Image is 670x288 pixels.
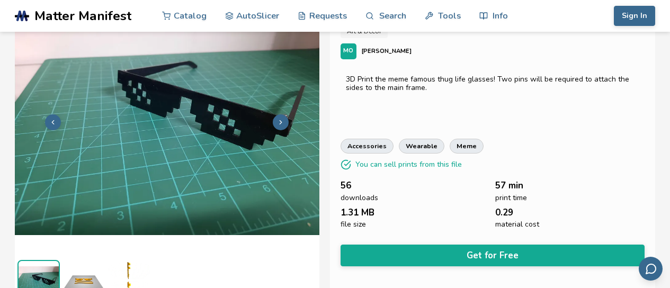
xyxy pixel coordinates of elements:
[399,139,444,154] a: wearable
[355,159,462,170] p: You can sell prints from this file
[495,220,539,229] span: material cost
[346,75,640,92] div: 3D Print the meme famous thug life glasses! Two pins will be required to attach the sides to the ...
[341,181,351,191] span: 56
[341,245,645,266] button: Get for Free
[495,194,527,202] span: print time
[450,139,484,154] a: meme
[614,6,655,26] button: Sign In
[495,208,513,218] span: 0.29
[341,208,374,218] span: 1.31 MB
[495,181,523,191] span: 57 min
[343,48,353,55] span: MO
[34,8,131,23] span: Matter Manifest
[341,139,394,154] a: accessories
[341,194,378,202] span: downloads
[362,46,412,57] p: [PERSON_NAME]
[639,257,663,281] button: Send feedback via email
[341,220,366,229] span: file size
